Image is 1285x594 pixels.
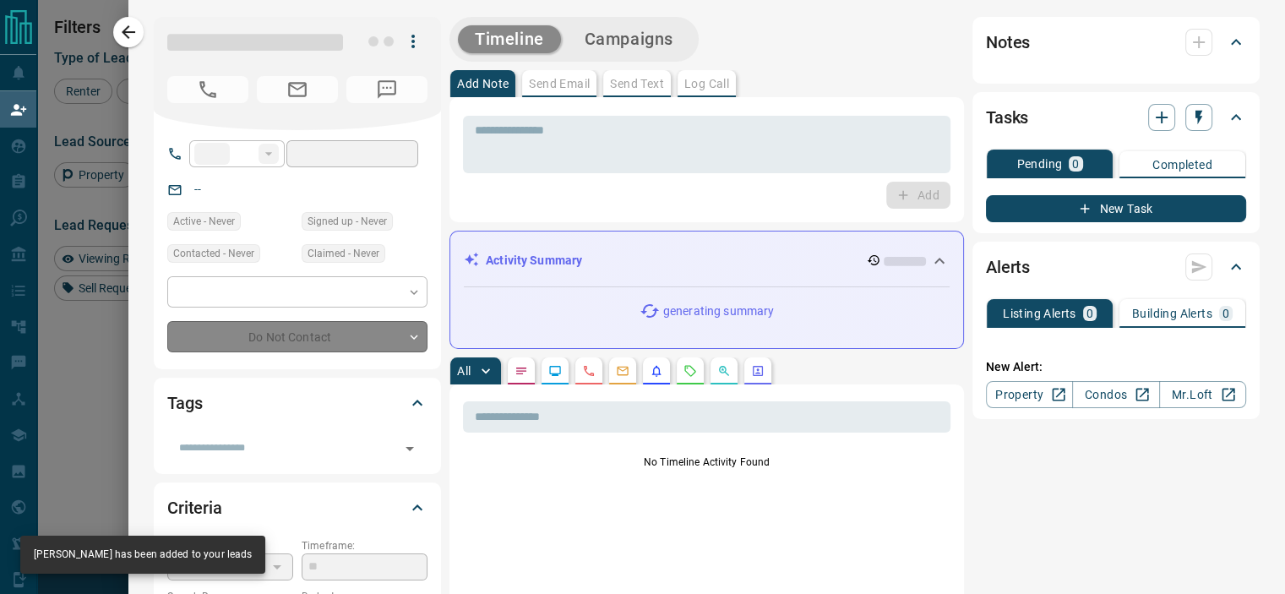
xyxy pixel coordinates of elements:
[986,247,1246,287] div: Alerts
[457,78,509,90] p: Add Note
[1132,308,1212,319] p: Building Alerts
[457,365,471,377] p: All
[308,213,387,230] span: Signed up - Never
[986,358,1246,376] p: New Alert:
[683,364,697,378] svg: Requests
[167,390,202,417] h2: Tags
[616,364,629,378] svg: Emails
[515,364,528,378] svg: Notes
[308,245,379,262] span: Claimed - Never
[486,252,582,270] p: Activity Summary
[34,541,252,569] div: [PERSON_NAME] has been added to your leads
[1086,308,1093,319] p: 0
[302,538,427,553] p: Timeframe:
[986,29,1030,56] h2: Notes
[463,455,950,470] p: No Timeline Activity Found
[1152,159,1212,171] p: Completed
[194,183,201,196] a: --
[986,104,1028,131] h2: Tasks
[346,76,427,103] span: No Number
[986,195,1246,222] button: New Task
[1072,381,1159,408] a: Condos
[717,364,731,378] svg: Opportunities
[1222,308,1229,319] p: 0
[1003,308,1076,319] p: Listing Alerts
[458,25,561,53] button: Timeline
[464,245,950,276] div: Activity Summary
[986,253,1030,281] h2: Alerts
[167,494,222,521] h2: Criteria
[1072,158,1079,170] p: 0
[167,488,427,528] div: Criteria
[568,25,690,53] button: Campaigns
[751,364,765,378] svg: Agent Actions
[167,76,248,103] span: No Number
[398,437,422,460] button: Open
[582,364,596,378] svg: Calls
[173,213,235,230] span: Active - Never
[663,302,774,320] p: generating summary
[167,321,427,352] div: Do Not Contact
[548,364,562,378] svg: Lead Browsing Activity
[986,381,1073,408] a: Property
[257,76,338,103] span: No Email
[167,383,427,423] div: Tags
[650,364,663,378] svg: Listing Alerts
[173,245,254,262] span: Contacted - Never
[986,97,1246,138] div: Tasks
[1159,381,1246,408] a: Mr.Loft
[1016,158,1062,170] p: Pending
[986,22,1246,63] div: Notes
